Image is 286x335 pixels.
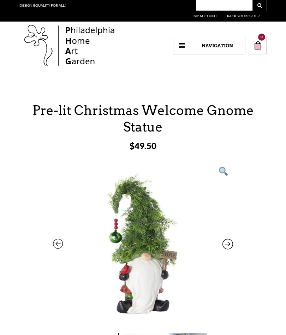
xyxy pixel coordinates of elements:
[130,141,135,151] span: $
[193,14,217,18] a: My Account
[32,102,254,135] span: Pre-lit Christmas Welcome Gnome Statue
[225,14,260,18] a: Track Your Order
[258,34,265,41] span: 0
[249,37,267,54] a: 0
[130,141,156,151] bdi: 49.50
